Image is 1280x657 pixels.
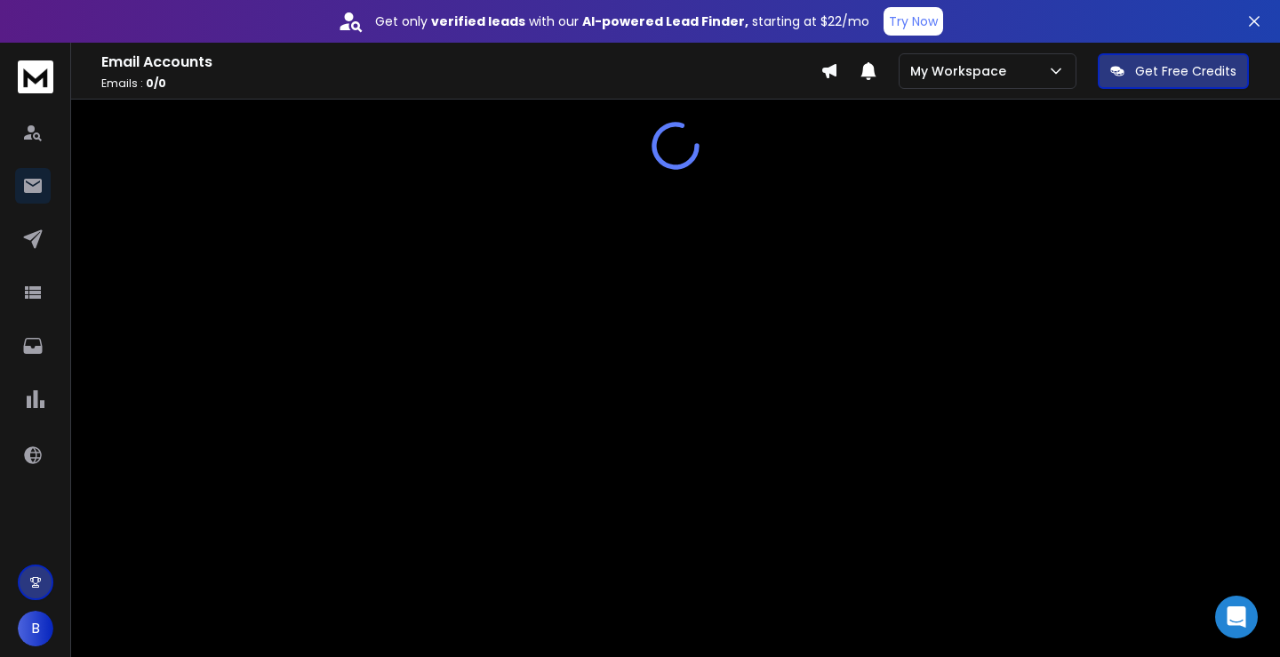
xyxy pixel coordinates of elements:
[101,52,820,73] h1: Email Accounts
[18,611,53,646] button: B
[375,12,869,30] p: Get only with our starting at $22/mo
[146,76,166,91] span: 0 / 0
[18,60,53,93] img: logo
[431,12,525,30] strong: verified leads
[889,12,938,30] p: Try Now
[1135,62,1236,80] p: Get Free Credits
[1098,53,1249,89] button: Get Free Credits
[884,7,943,36] button: Try Now
[910,62,1013,80] p: My Workspace
[582,12,748,30] strong: AI-powered Lead Finder,
[1215,596,1258,638] div: Open Intercom Messenger
[101,76,820,91] p: Emails :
